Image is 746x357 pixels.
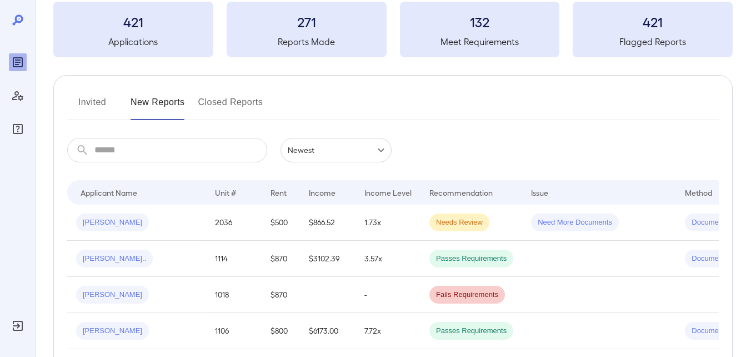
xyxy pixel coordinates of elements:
[9,317,27,335] div: Log Out
[300,241,356,277] td: $3102.39
[429,290,505,300] span: Fails Requirements
[53,13,213,31] h3: 421
[131,93,185,120] button: New Reports
[206,241,262,277] td: 1114
[215,186,236,199] div: Unit #
[206,277,262,313] td: 1018
[573,13,733,31] h3: 421
[364,186,412,199] div: Income Level
[76,217,149,228] span: [PERSON_NAME]
[206,205,262,241] td: 2036
[685,186,712,199] div: Method
[356,277,420,313] td: -
[76,290,149,300] span: [PERSON_NAME]
[400,35,560,48] h5: Meet Requirements
[76,326,149,336] span: [PERSON_NAME]
[356,241,420,277] td: 3.57x
[198,93,263,120] button: Closed Reports
[227,35,387,48] h5: Reports Made
[53,2,733,57] summary: 421Applications271Reports Made132Meet Requirements421Flagged Reports
[300,205,356,241] td: $866.52
[309,186,336,199] div: Income
[281,138,392,162] div: Newest
[531,217,619,228] span: Need More Documents
[429,186,493,199] div: Recommendation
[300,313,356,349] td: $6173.00
[227,13,387,31] h3: 271
[9,53,27,71] div: Reports
[53,35,213,48] h5: Applications
[271,186,288,199] div: Rent
[262,277,300,313] td: $870
[206,313,262,349] td: 1106
[9,120,27,138] div: FAQ
[400,13,560,31] h3: 132
[356,313,420,349] td: 7.72x
[429,326,513,336] span: Passes Requirements
[573,35,733,48] h5: Flagged Reports
[262,241,300,277] td: $870
[76,254,153,264] span: [PERSON_NAME]..
[9,87,27,105] div: Manage Users
[531,186,549,199] div: Issue
[67,93,117,120] button: Invited
[81,186,137,199] div: Applicant Name
[262,313,300,349] td: $800
[429,217,489,228] span: Needs Review
[356,205,420,241] td: 1.73x
[262,205,300,241] td: $500
[429,254,513,264] span: Passes Requirements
